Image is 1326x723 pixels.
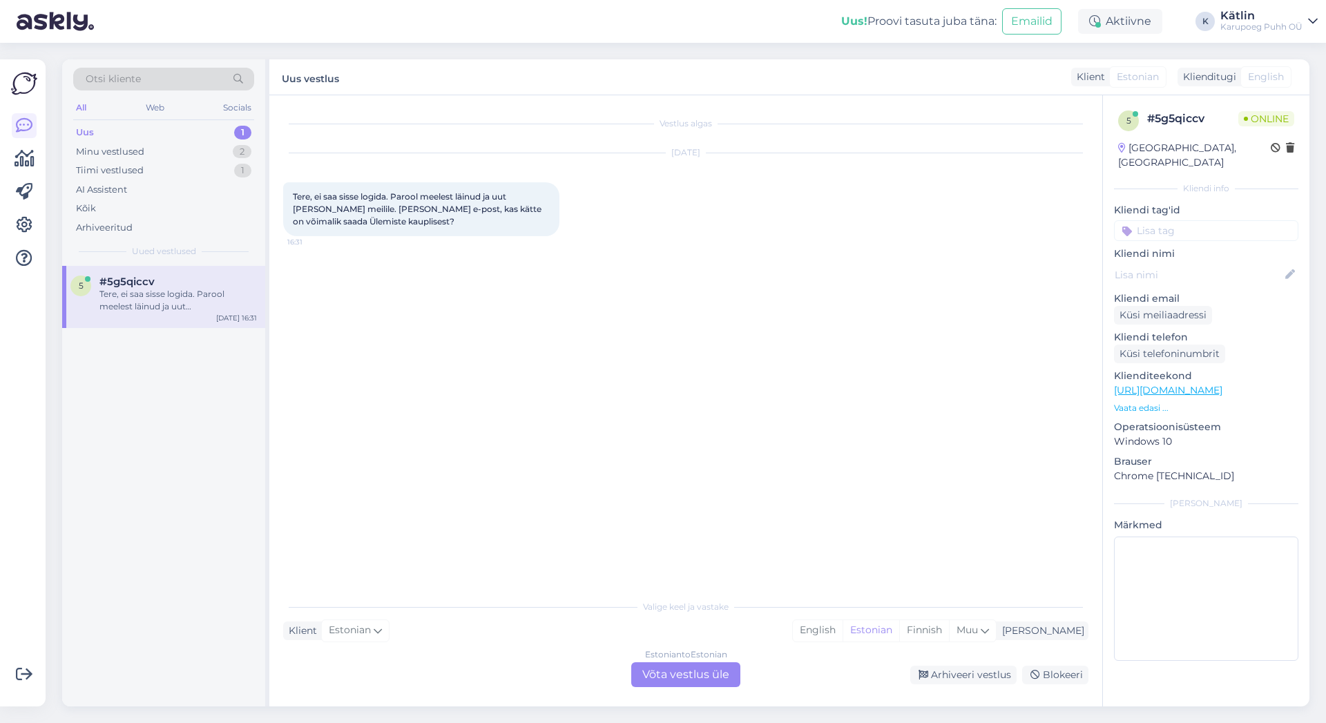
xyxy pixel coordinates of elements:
[287,237,339,247] span: 16:31
[132,245,196,258] span: Uued vestlused
[1220,10,1318,32] a: KätlinKarupoeg Puhh OÜ
[233,145,251,159] div: 2
[1114,434,1298,449] p: Windows 10
[1147,110,1238,127] div: # 5g5qiccv
[76,202,96,215] div: Kõik
[99,276,155,288] span: #5g5qiccv
[1114,182,1298,195] div: Kliendi info
[1220,10,1303,21] div: Kätlin
[76,164,144,177] div: Tiimi vestlused
[1071,70,1105,84] div: Klient
[910,666,1017,684] div: Arhiveeri vestlus
[76,221,133,235] div: Arhiveeritud
[1114,497,1298,510] div: [PERSON_NAME]
[1126,115,1131,126] span: 5
[1114,469,1298,483] p: Chrome [TECHNICAL_ID]
[793,620,843,641] div: English
[1114,420,1298,434] p: Operatsioonisüsteem
[1114,291,1298,306] p: Kliendi email
[1195,12,1215,31] div: K
[1114,203,1298,218] p: Kliendi tag'id
[1114,306,1212,325] div: Küsi meiliaadressi
[645,648,727,661] div: Estonian to Estonian
[11,70,37,97] img: Askly Logo
[234,164,251,177] div: 1
[1220,21,1303,32] div: Karupoeg Puhh OÜ
[899,620,949,641] div: Finnish
[143,99,167,117] div: Web
[841,15,867,28] b: Uus!
[1114,369,1298,383] p: Klienditeekond
[216,313,257,323] div: [DATE] 16:31
[282,68,339,86] label: Uus vestlus
[79,280,84,291] span: 5
[1114,518,1298,532] p: Märkmed
[1248,70,1284,84] span: English
[1002,8,1061,35] button: Emailid
[631,662,740,687] div: Võta vestlus üle
[283,117,1088,130] div: Vestlus algas
[1114,220,1298,241] input: Lisa tag
[73,99,89,117] div: All
[1114,247,1298,261] p: Kliendi nimi
[1114,402,1298,414] p: Vaata edasi ...
[329,623,371,638] span: Estonian
[76,183,127,197] div: AI Assistent
[86,72,141,86] span: Otsi kliente
[76,145,144,159] div: Minu vestlused
[283,601,1088,613] div: Valige keel ja vastake
[1118,141,1271,170] div: [GEOGRAPHIC_DATA], [GEOGRAPHIC_DATA]
[1078,9,1162,34] div: Aktiivne
[841,13,997,30] div: Proovi tasuta juba täna:
[283,624,317,638] div: Klient
[1114,454,1298,469] p: Brauser
[1022,666,1088,684] div: Blokeeri
[99,288,257,313] div: Tere, ei saa sisse logida. Parool meelest läinud ja uut [PERSON_NAME] meilile. [PERSON_NAME] e-po...
[843,620,899,641] div: Estonian
[1114,345,1225,363] div: Küsi telefoninumbrit
[997,624,1084,638] div: [PERSON_NAME]
[293,191,544,226] span: Tere, ei saa sisse logida. Parool meelest läinud ja uut [PERSON_NAME] meilile. [PERSON_NAME] e-po...
[1117,70,1159,84] span: Estonian
[957,624,978,636] span: Muu
[283,146,1088,159] div: [DATE]
[1178,70,1236,84] div: Klienditugi
[1238,111,1294,126] span: Online
[1115,267,1282,282] input: Lisa nimi
[234,126,251,139] div: 1
[1114,384,1222,396] a: [URL][DOMAIN_NAME]
[1114,330,1298,345] p: Kliendi telefon
[76,126,94,139] div: Uus
[220,99,254,117] div: Socials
